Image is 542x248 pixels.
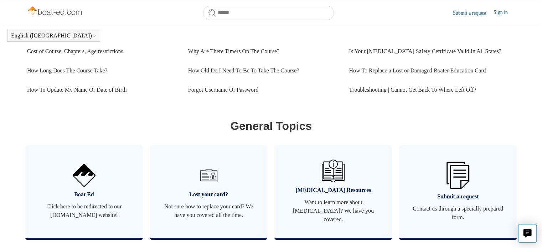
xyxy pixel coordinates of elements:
[25,145,143,238] a: Boat Ed Click here to be redirected to our [DOMAIN_NAME] website!
[285,186,381,194] span: [MEDICAL_DATA] Resources
[197,164,220,187] img: 01HZPCYVT14CG9T703FEE4SFXC
[349,61,510,80] a: How To Replace a Lost or Damaged Boater Education Card
[399,145,517,238] a: Submit a request Contact us through a specially prepared form.
[453,9,494,17] a: Submit a request
[27,117,515,135] h1: General Topics
[27,42,177,61] a: Cost of Course, Chapters, Age restrictions
[73,164,96,187] img: 01HZPCYVNCVF44JPJQE4DN11EA
[349,42,510,61] a: Is Your [MEDICAL_DATA] Safety Certificate Valid In All States?
[285,198,381,224] span: Want to learn more about [MEDICAL_DATA]? We have you covered.
[274,145,392,238] a: [MEDICAL_DATA] Resources Want to learn more about [MEDICAL_DATA]? We have you covered.
[150,145,268,238] a: Lost your card? Not sure how to replace your card? We have you covered all the time.
[518,224,537,243] button: Live chat
[410,192,506,201] span: Submit a request
[27,61,177,80] a: How Long Does The Course Take?
[161,202,257,219] span: Not sure how to replace your card? We have you covered all the time.
[322,160,345,182] img: 01HZPCYVZMCNPYXCC0DPA2R54M
[349,80,510,100] a: Troubleshooting | Cannot Get Back To Where Left Off?
[36,202,132,219] span: Click here to be redirected to our [DOMAIN_NAME] website!
[188,42,339,61] a: Why Are There Timers On The Course?
[161,190,257,199] span: Lost your card?
[203,6,334,20] input: Search
[446,162,469,189] img: 01HZPCYW3NK71669VZTW7XY4G9
[27,80,177,100] a: How To Update My Name Or Date of Birth
[11,32,96,39] button: English ([GEOGRAPHIC_DATA])
[410,204,506,222] span: Contact us through a specially prepared form.
[36,190,132,199] span: Boat Ed
[494,9,515,17] a: Sign in
[188,80,339,100] a: Forgot Username Or Password
[27,4,84,19] img: Boat-Ed Help Center home page
[188,61,339,80] a: How Old Do I Need To Be To Take The Course?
